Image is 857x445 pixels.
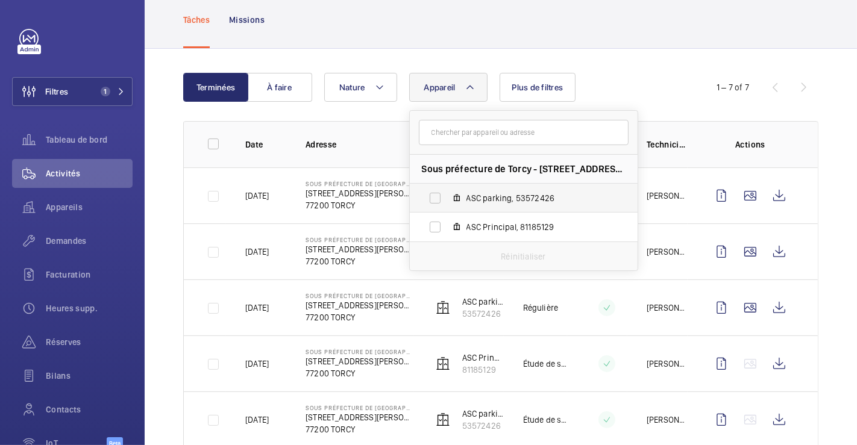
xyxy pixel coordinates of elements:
span: Bilans [46,370,133,382]
span: Plus de filtres [512,82,563,92]
p: Réinitialiser [501,251,545,263]
img: elevator.svg [436,300,450,315]
span: Demandes [46,235,133,247]
p: Étude de sécurité [523,414,567,426]
p: Adresse [306,138,413,151]
img: elevator.svg [436,412,450,427]
p: ASC parking [462,296,504,308]
p: [PERSON_NAME] [647,302,688,314]
span: Contacts [46,403,133,415]
p: [STREET_ADDRESS][PERSON_NAME] [306,187,413,199]
input: Chercher par appareil ou adresse [419,120,629,145]
p: Sous préfecture de [GEOGRAPHIC_DATA] [306,180,413,187]
p: [DATE] [245,302,269,314]
span: Filtres [45,86,68,98]
p: [STREET_ADDRESS][PERSON_NAME] [306,299,413,311]
p: Tâches [183,14,210,26]
p: 53572426 [462,420,504,432]
p: 53572426 [462,308,504,320]
p: [DATE] [245,414,269,426]
p: Régulière [523,302,559,314]
p: 77200 TORCY [306,311,413,323]
p: [STREET_ADDRESS][PERSON_NAME] [306,411,413,423]
span: ASC Principal, 81185129 [466,221,606,233]
p: [PERSON_NAME] [647,190,688,202]
p: [PERSON_NAME] [647,246,688,258]
p: ASC Principal [462,352,504,364]
p: ASC parking [462,408,504,420]
p: [DATE] [245,190,269,202]
span: ASC parking, 53572426 [466,192,606,204]
p: [PERSON_NAME] [647,414,688,426]
span: Appareils [46,201,133,213]
span: 1 [101,87,110,96]
p: Sous préfecture de [GEOGRAPHIC_DATA] [306,236,413,243]
p: [STREET_ADDRESS][PERSON_NAME] [306,355,413,367]
p: Missions [229,14,265,26]
p: 77200 TORCY [306,423,413,435]
p: Sous préfecture de [GEOGRAPHIC_DATA] [306,292,413,299]
img: elevator.svg [436,356,450,371]
p: 77200 TORCY [306,255,413,267]
p: Sous préfecture de [GEOGRAPHIC_DATA] [306,348,413,355]
p: 81185129 [462,364,504,376]
div: 1 – 7 of 7 [717,81,749,93]
p: [PERSON_NAME] [647,358,688,370]
span: Heures supp. [46,302,133,314]
button: Terminées [183,73,248,102]
p: Étude de sécurité [523,358,567,370]
span: Sous préfecture de Torcy - [STREET_ADDRESS][PERSON_NAME] [422,163,626,175]
p: Actions [707,138,794,151]
p: [DATE] [245,358,269,370]
button: À faire [247,73,312,102]
span: Nature [339,82,365,92]
span: Appareil [424,82,456,92]
p: 77200 TORCY [306,199,413,211]
p: Technicien [647,138,688,151]
span: Activités [46,167,133,179]
span: Réserves [46,336,133,348]
button: Nature [324,73,397,102]
p: Sous préfecture de [GEOGRAPHIC_DATA] [306,404,413,411]
p: Date [245,138,286,151]
span: Facturation [46,269,133,281]
span: Tableau de bord [46,134,133,146]
button: Filtres1 [12,77,133,106]
p: [DATE] [245,246,269,258]
button: Appareil [409,73,488,102]
p: 77200 TORCY [306,367,413,379]
p: [STREET_ADDRESS][PERSON_NAME] [306,243,413,255]
button: Plus de filtres [500,73,576,102]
